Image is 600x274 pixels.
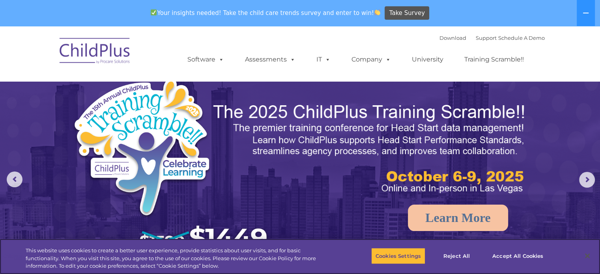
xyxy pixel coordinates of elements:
[432,248,481,264] button: Reject All
[56,32,135,72] img: ChildPlus by Procare Solutions
[439,35,466,41] a: Download
[308,52,338,67] a: IT
[179,52,232,67] a: Software
[385,6,429,20] a: Take Survey
[374,9,380,15] img: 👏
[456,52,532,67] a: Training Scramble!!
[498,35,545,41] a: Schedule A Demo
[371,248,425,264] button: Cookies Settings
[110,84,143,90] span: Phone number
[488,248,548,264] button: Accept All Cookies
[148,5,384,21] span: Your insights needed! Take the child care trends survey and enter to win!
[404,52,451,67] a: University
[476,35,497,41] a: Support
[579,247,596,265] button: Close
[151,9,157,15] img: ✅
[237,52,303,67] a: Assessments
[344,52,399,67] a: Company
[110,52,134,58] span: Last name
[439,35,545,41] font: |
[408,205,508,231] a: Learn More
[26,247,330,270] div: This website uses cookies to create a better user experience, provide statistics about user visit...
[389,6,425,20] span: Take Survey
